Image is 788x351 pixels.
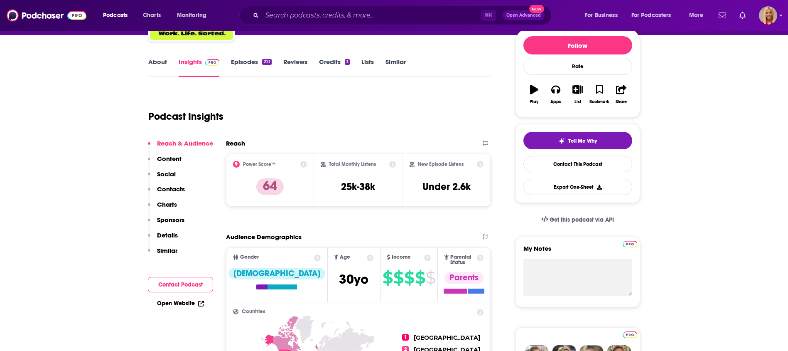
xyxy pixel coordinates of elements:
[404,271,414,284] span: $
[589,79,610,109] button: Bookmark
[759,6,777,25] img: User Profile
[148,170,176,185] button: Social
[545,79,567,109] button: Apps
[393,271,403,284] span: $
[157,155,182,163] p: Content
[418,161,464,167] h2: New Episode Listens
[137,9,166,22] a: Charts
[340,255,350,260] span: Age
[623,241,637,247] img: Podchaser Pro
[715,8,729,22] a: Show notifications dropdown
[626,9,683,22] button: open menu
[148,185,185,200] button: Contacts
[319,58,350,77] a: Credits3
[523,36,632,54] button: Follow
[205,59,220,66] img: Podchaser Pro
[426,271,435,284] span: $
[402,334,409,341] span: 1
[616,99,627,104] div: Share
[415,271,425,284] span: $
[568,138,597,144] span: Tell Me Why
[148,277,213,292] button: Contact Podcast
[256,178,284,195] p: 64
[631,10,671,21] span: For Podcasters
[157,139,213,147] p: Reach & Audience
[247,6,560,25] div: Search podcasts, credits, & more...
[157,231,178,239] p: Details
[523,156,632,172] a: Contact This Podcast
[228,268,325,279] div: [DEMOGRAPHIC_DATA]
[262,59,271,65] div: 221
[385,58,406,77] a: Similar
[171,9,217,22] button: open menu
[103,10,128,21] span: Podcasts
[226,139,245,147] h2: Reach
[567,79,588,109] button: List
[157,216,184,224] p: Sponsors
[383,271,393,284] span: $
[414,334,480,341] span: [GEOGRAPHIC_DATA]
[148,155,182,170] button: Content
[683,9,714,22] button: open menu
[157,247,177,255] p: Similar
[759,6,777,25] button: Show profile menu
[444,272,484,284] div: Parents
[243,161,275,167] h2: Power Score™
[623,330,637,338] a: Pro website
[361,58,374,77] a: Lists
[177,10,206,21] span: Monitoring
[550,216,614,223] span: Get this podcast via API
[148,139,213,155] button: Reach & Audience
[262,9,481,22] input: Search podcasts, credits, & more...
[623,240,637,247] a: Pro website
[422,180,471,193] h3: Under 2.6k
[231,58,271,77] a: Episodes221
[623,331,637,338] img: Podchaser Pro
[530,99,538,104] div: Play
[523,132,632,149] button: tell me why sparkleTell Me Why
[283,58,307,77] a: Reviews
[148,247,177,262] button: Similar
[97,9,138,22] button: open menu
[157,185,185,193] p: Contacts
[529,5,544,13] span: New
[589,99,609,104] div: Bookmark
[689,10,703,21] span: More
[450,255,476,265] span: Parental Status
[503,10,545,20] button: Open AdvancedNew
[759,6,777,25] span: Logged in as KymberleeBolden
[148,216,184,231] button: Sponsors
[506,13,541,17] span: Open Advanced
[179,58,220,77] a: InsightsPodchaser Pro
[329,161,376,167] h2: Total Monthly Listens
[148,58,167,77] a: About
[157,170,176,178] p: Social
[240,255,259,260] span: Gender
[148,110,223,123] h1: Podcast Insights
[345,59,350,65] div: 3
[574,99,581,104] div: List
[481,10,496,21] span: ⌘ K
[523,79,545,109] button: Play
[610,79,632,109] button: Share
[558,138,565,144] img: tell me why sparkle
[736,8,749,22] a: Show notifications dropdown
[157,300,204,307] a: Open Website
[523,245,632,259] label: My Notes
[523,179,632,195] button: Export One-Sheet
[535,210,621,230] a: Get this podcast via API
[550,99,561,104] div: Apps
[242,309,265,314] span: Countries
[523,58,632,75] div: Rate
[148,231,178,247] button: Details
[7,7,86,23] a: Podchaser - Follow, Share and Rate Podcasts
[226,233,302,241] h2: Audience Demographics
[585,10,618,21] span: For Business
[579,9,628,22] button: open menu
[148,200,177,216] button: Charts
[143,10,161,21] span: Charts
[339,271,368,287] span: 30 yo
[157,200,177,208] p: Charts
[392,255,411,260] span: Income
[341,180,375,193] h3: 25k-38k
